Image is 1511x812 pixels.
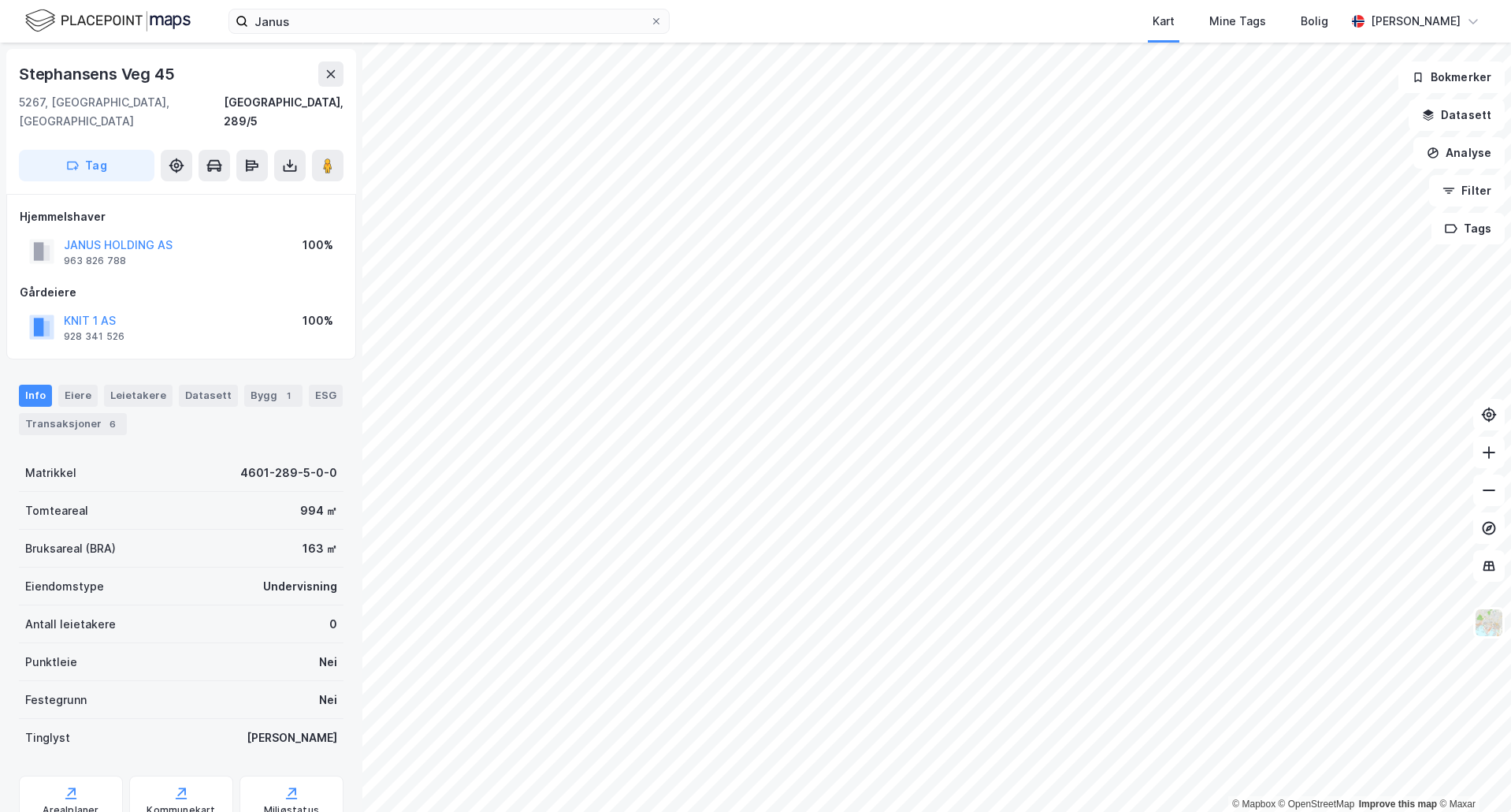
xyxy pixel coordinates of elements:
a: OpenStreetMap [1279,799,1355,810]
div: Leietakere [104,385,173,407]
button: Filter [1429,175,1505,207]
div: 100% [303,311,333,330]
div: Transaksjoner [19,413,127,435]
div: 928 341 526 [64,330,124,343]
div: [PERSON_NAME] [247,728,337,747]
div: [GEOGRAPHIC_DATA], 289/5 [224,93,343,131]
div: Antall leietakere [25,615,116,634]
button: Tags [1431,213,1505,244]
div: Datasett [179,385,238,407]
button: Analyse [1413,137,1505,169]
div: Tomteareal [25,501,88,520]
button: Datasett [1409,99,1505,131]
div: Bolig [1301,12,1328,31]
button: Tag [19,150,154,181]
div: Eiere [58,385,98,407]
div: 4601-289-5-0-0 [240,464,337,482]
input: Søk på adresse, matrikkel, gårdeiere, leietakere eller personer [248,9,650,33]
div: 163 ㎡ [303,539,337,558]
div: Bruksareal (BRA) [25,539,116,558]
iframe: Chat Widget [1432,736,1511,812]
button: Bokmerker [1398,61,1505,93]
div: Punktleie [25,653,77,672]
div: Nei [319,653,337,672]
div: Matrikkel [25,464,76,482]
div: Bygg [244,385,303,407]
div: Kart [1153,12,1175,31]
div: 5267, [GEOGRAPHIC_DATA], [GEOGRAPHIC_DATA] [19,93,224,131]
div: Info [19,385,52,407]
div: Kontrollprogram for chat [1432,736,1511,812]
div: 994 ㎡ [300,501,337,520]
div: Nei [319,691,337,710]
div: Tinglyst [25,728,70,747]
div: Mine Tags [1209,12,1266,31]
img: logo.f888ab2527a4732fd821a326f86c7f29.svg [25,7,191,35]
div: ESG [309,385,343,407]
div: 100% [303,236,333,255]
div: Festegrunn [25,691,87,710]
div: Gårdeiere [20,283,343,302]
img: Z [1474,608,1504,638]
a: Improve this map [1359,799,1437,810]
div: Hjemmelshaver [20,207,343,226]
div: Eiendomstype [25,577,104,596]
div: 1 [280,388,296,404]
div: 0 [329,615,337,634]
a: Mapbox [1232,799,1275,810]
div: 6 [105,416,121,432]
div: Undervisning [263,577,337,596]
div: 963 826 788 [64,255,126,267]
div: Stephansens Veg 45 [19,61,177,87]
div: [PERSON_NAME] [1371,12,1461,31]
